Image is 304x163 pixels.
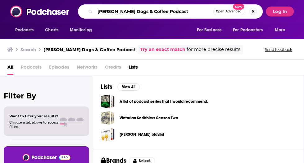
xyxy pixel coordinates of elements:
[193,24,229,36] button: open menu
[95,7,213,16] input: Search podcasts, credits, & more...
[263,47,294,52] button: Send feedback
[270,24,293,36] button: open menu
[10,6,70,17] img: Podchaser - Follow, Share and Rate Podcasts
[43,47,135,52] h3: [PERSON_NAME] Dogs & Coffee Podcast
[120,115,178,121] a: Victorian Scribblers Season Two
[9,114,58,118] span: Want to filter your results?
[41,24,62,36] a: Charts
[70,26,92,34] span: Monitoring
[77,62,98,75] span: Networks
[65,24,100,36] button: open menu
[78,4,263,19] div: Search podcasts, credits, & more...
[49,62,69,75] span: Episodes
[216,10,242,13] span: Open Advanced
[11,24,42,36] button: open menu
[233,4,244,10] span: New
[105,62,121,75] span: Credits
[117,83,140,91] button: View All
[4,91,89,100] h2: Filter By
[20,47,36,52] h3: Search
[187,46,240,53] span: for more precise results
[140,46,185,53] a: Try an exact match
[101,83,140,91] a: ListsView All
[101,94,115,108] a: A list of podcast series that I would recommend.
[197,26,221,34] span: For Business
[275,26,285,34] span: More
[129,62,138,75] a: Lists
[101,111,115,125] a: Victorian Scribblers Season Two
[233,26,263,34] span: For Podcasters
[15,26,34,34] span: Podcasts
[22,154,71,161] img: Podchaser - Follow, Share and Rate Podcasts
[21,62,42,75] span: Podcasts
[45,26,58,34] span: Charts
[101,127,115,141] a: Dao's playlist
[101,83,112,91] h2: Lists
[9,120,58,129] span: Choose a tab above to access filters.
[120,131,164,138] a: [PERSON_NAME] playlist
[7,62,13,75] a: All
[120,98,208,105] a: A list of podcast series that I would recommend.
[229,24,272,36] button: open menu
[266,7,294,16] button: Log In
[213,8,244,15] button: Open AdvancedNew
